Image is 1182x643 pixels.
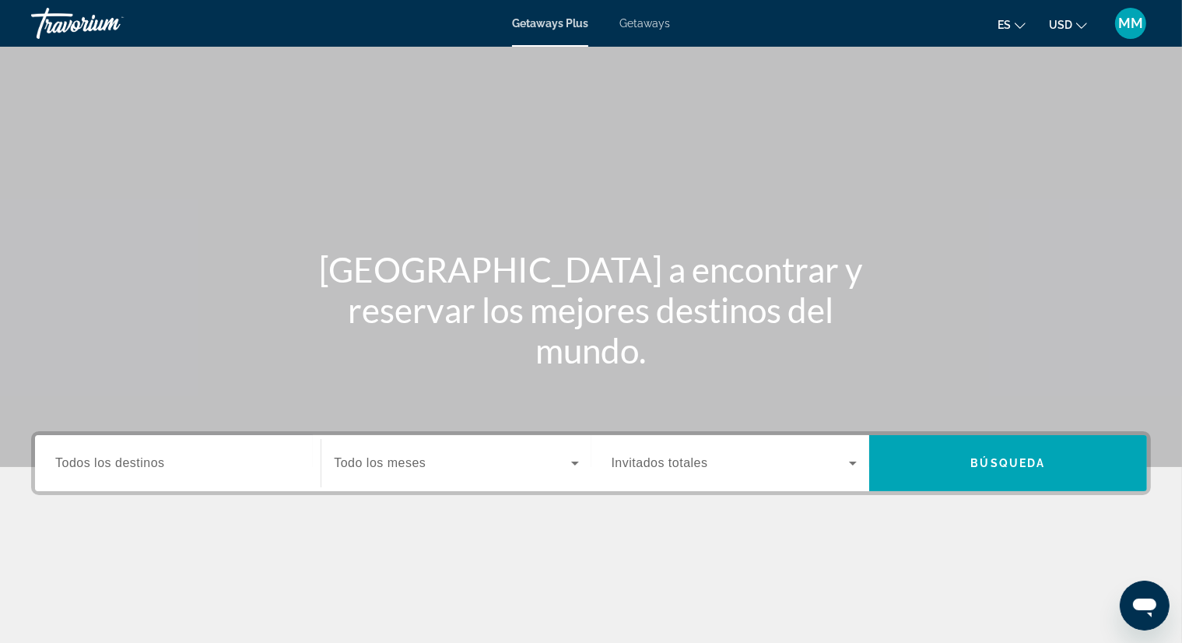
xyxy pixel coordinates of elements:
iframe: Button to launch messaging window [1120,581,1170,631]
a: Getaways Plus [512,17,588,30]
input: Select destination [55,455,300,473]
button: User Menu [1110,7,1151,40]
span: Todo los meses [334,456,426,469]
span: USD [1049,19,1072,31]
span: MM [1118,16,1143,31]
span: Búsqueda [970,457,1045,469]
span: es [998,19,1011,31]
h1: [GEOGRAPHIC_DATA] a encontrar y reservar los mejores destinos del mundo. [300,249,883,371]
button: Change language [998,13,1026,36]
a: Getaways [619,17,670,30]
span: Todos los destinos [55,456,165,469]
button: Search [869,435,1147,491]
div: Search widget [35,435,1147,491]
a: Travorium [31,3,187,44]
span: Invitados totales [612,456,708,469]
button: Change currency [1049,13,1087,36]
